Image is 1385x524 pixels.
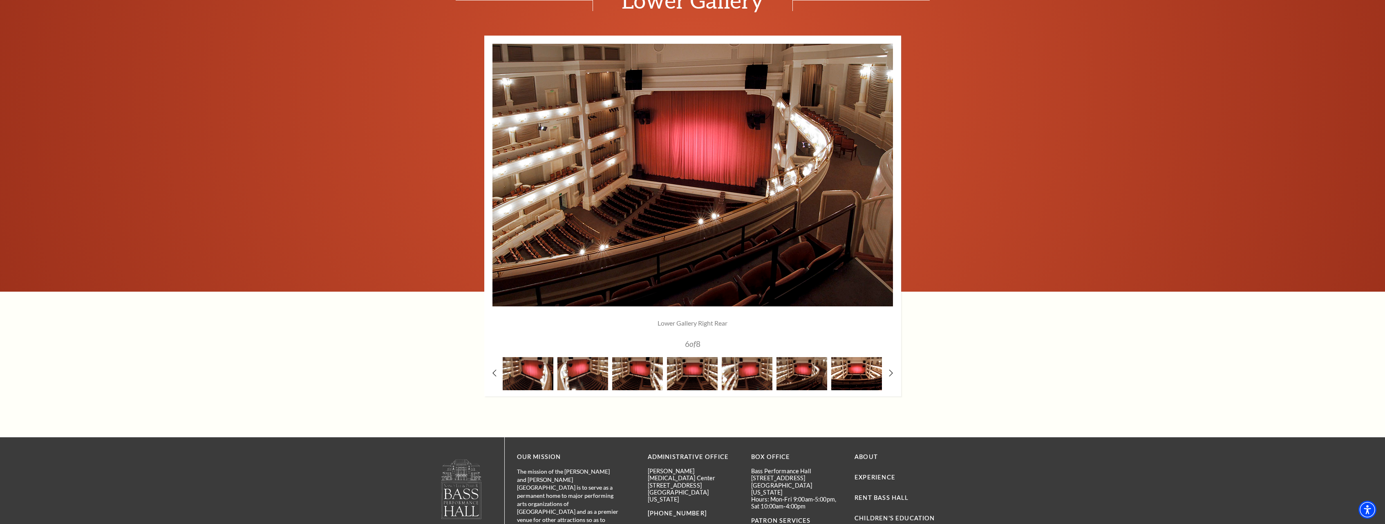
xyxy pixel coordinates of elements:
[751,468,842,475] p: Bass Performance Hall
[776,357,827,390] img: An elegant theater interior with a red curtain, multiple seating levels, and soft lighting.
[855,453,878,460] a: About
[751,482,842,496] p: [GEOGRAPHIC_DATA][US_STATE]
[689,339,696,349] span: of
[855,474,895,481] a: Experience
[722,357,772,390] img: A grand theater interior featuring a red curtain, multiple seating levels, and elegant lighting f...
[751,496,842,510] p: Hours: Mon-Fri 9:00am-5:00pm, Sat 10:00am-4:00pm
[535,340,850,348] p: 6 8
[492,44,893,306] img: An elegant theater interior with a red curtain, multiple seating levels, and soft lighting.
[667,357,718,390] img: A spacious theater interior with red curtains, multiple seating levels, and empty rows of seats.
[503,357,553,390] img: A grand theater interior featuring rows of seats and a red curtain stage, illuminated by elegant ...
[441,459,482,519] img: owned and operated by Performing Arts Fort Worth, A NOT-FOR-PROFIT 501(C)3 ORGANIZATION
[557,357,608,390] img: A grand theater interior with a pink curtain, rows of empty seats, and elegant lighting fixtures.
[751,475,842,481] p: [STREET_ADDRESS]
[648,489,739,503] p: [GEOGRAPHIC_DATA][US_STATE]
[1358,501,1376,519] div: Accessibility Menu
[612,357,663,390] img: An elegant theater interior with a red curtain, empty seats, and multiple levels of seating. Soft...
[831,357,882,390] img: A grand theater interior featuring a red curtain, multiple seating levels, and elegant lighting.
[648,452,739,462] p: Administrative Office
[648,508,739,519] p: [PHONE_NUMBER]
[517,452,619,462] p: OUR MISSION
[648,468,739,482] p: [PERSON_NAME][MEDICAL_DATA] Center
[648,482,739,489] p: [STREET_ADDRESS]
[855,494,908,501] a: Rent Bass Hall
[751,452,842,462] p: BOX OFFICE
